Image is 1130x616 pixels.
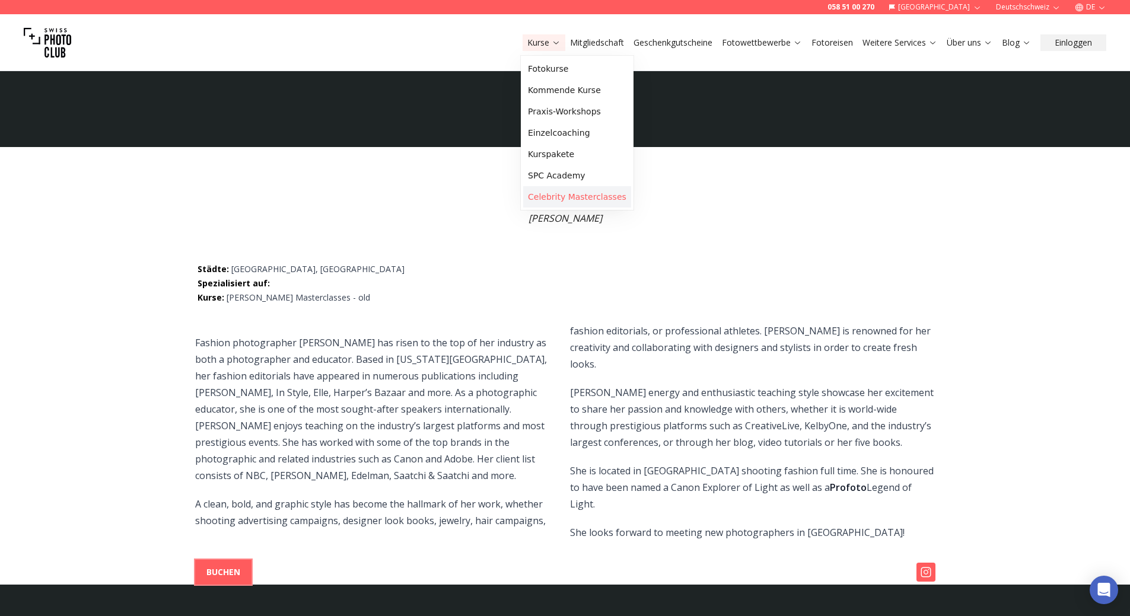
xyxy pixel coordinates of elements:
a: Celebrity Masterclasses [523,186,631,208]
button: Fotoreisen [807,34,858,51]
a: Geschenkgutscheine [634,37,712,49]
a: Fotoreisen [811,37,853,49]
a: Mitgliedschaft [570,37,624,49]
button: Weitere Services [858,34,942,51]
button: Kurse [523,34,565,51]
button: BUCHEN [195,560,252,585]
img: Swiss photo club [24,19,71,66]
p: [GEOGRAPHIC_DATA], [GEOGRAPHIC_DATA] [198,263,933,275]
a: Kurspakete [523,143,631,165]
button: Geschenkgutscheine [629,34,717,51]
a: Über uns [947,37,992,49]
p: Fashion photographer [PERSON_NAME] has risen to the top of her industry as both a photographer an... [195,334,561,484]
a: Kurse [527,37,561,49]
p: She looks forward to meeting new photographers in [GEOGRAPHIC_DATA]! [570,524,935,541]
a: Fotokurse [523,58,631,79]
b: BUCHEN [206,566,240,578]
a: Praxis-Workshops [523,101,631,122]
div: Open Intercom Messenger [1090,576,1118,604]
p: She is located in [GEOGRAPHIC_DATA] shooting fashion full time. She is honoured to have been name... [570,462,935,512]
a: Weitere Services [862,37,937,49]
span: Städte : [198,263,231,275]
span: Kurse : [198,292,224,303]
button: Mitgliedschaft [565,34,629,51]
strong: Profoto [830,481,867,494]
a: 058 51 00 270 [827,2,874,12]
a: Fotowettbewerbe [722,37,802,49]
button: Fotowettbewerbe [717,34,807,51]
button: Blog [997,34,1036,51]
span: Spezialisiert auf : [198,277,270,289]
button: Über uns [942,34,997,51]
a: Kommende Kurse [523,79,631,101]
img: Instagram [916,563,935,582]
p: [PERSON_NAME] energy and enthusiastic teaching style showcase her excitement to share her passion... [570,384,935,451]
a: Einzelcoaching [523,122,631,143]
p: [PERSON_NAME] Masterclasses - old [198,292,933,304]
a: Blog [1002,37,1031,49]
a: SPC Academy [523,165,631,186]
button: Einloggen [1040,34,1106,51]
